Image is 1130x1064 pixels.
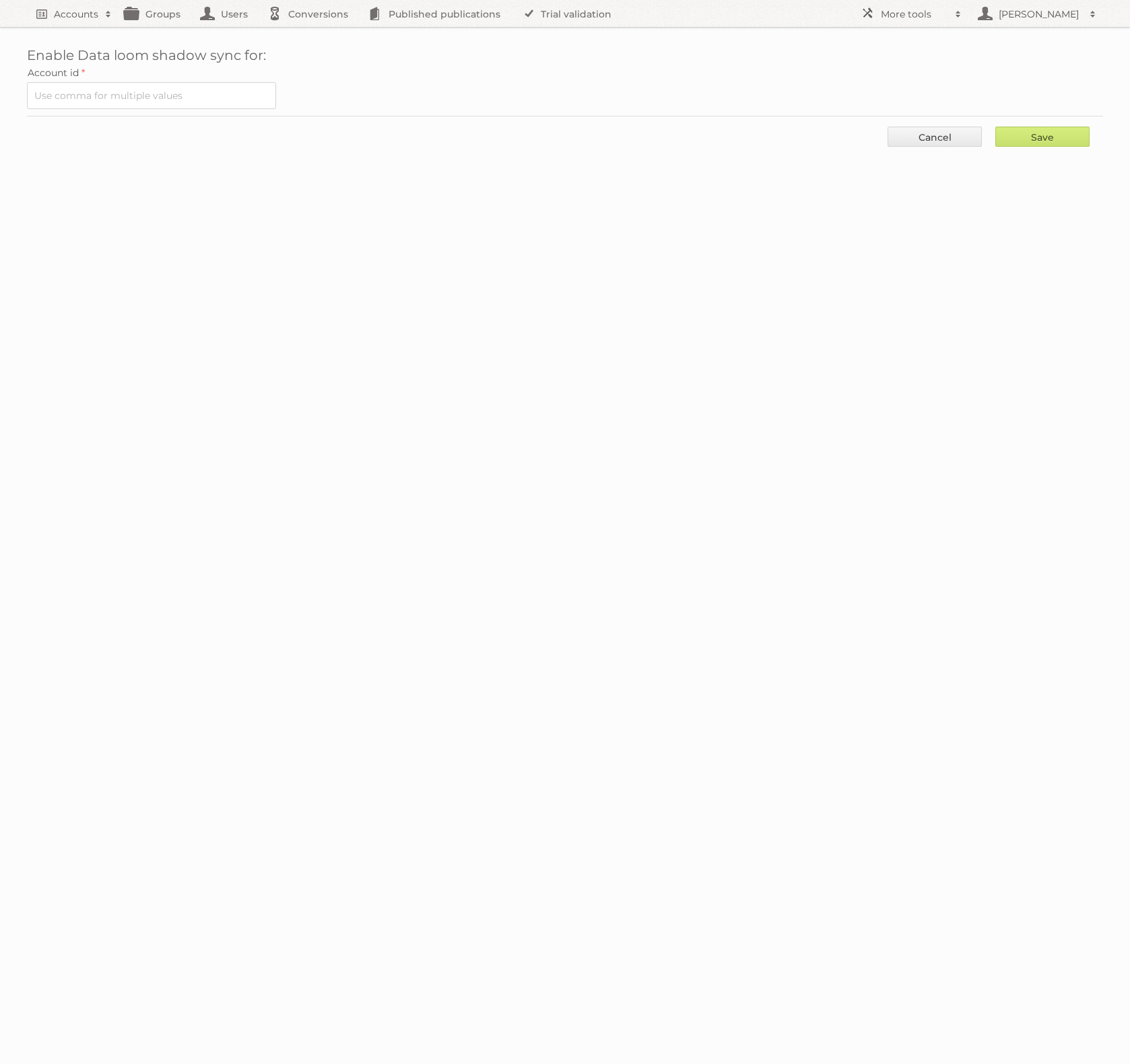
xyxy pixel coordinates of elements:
[888,127,982,147] a: Cancel
[54,7,98,21] h2: Accounts
[28,67,79,79] span: Account id
[27,47,1103,63] h1: Enable Data loom shadow sync for:
[995,127,1090,147] input: Save
[995,7,1083,21] h2: [PERSON_NAME]
[27,82,276,109] input: Use comma for multiple values
[881,7,948,21] h2: More tools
